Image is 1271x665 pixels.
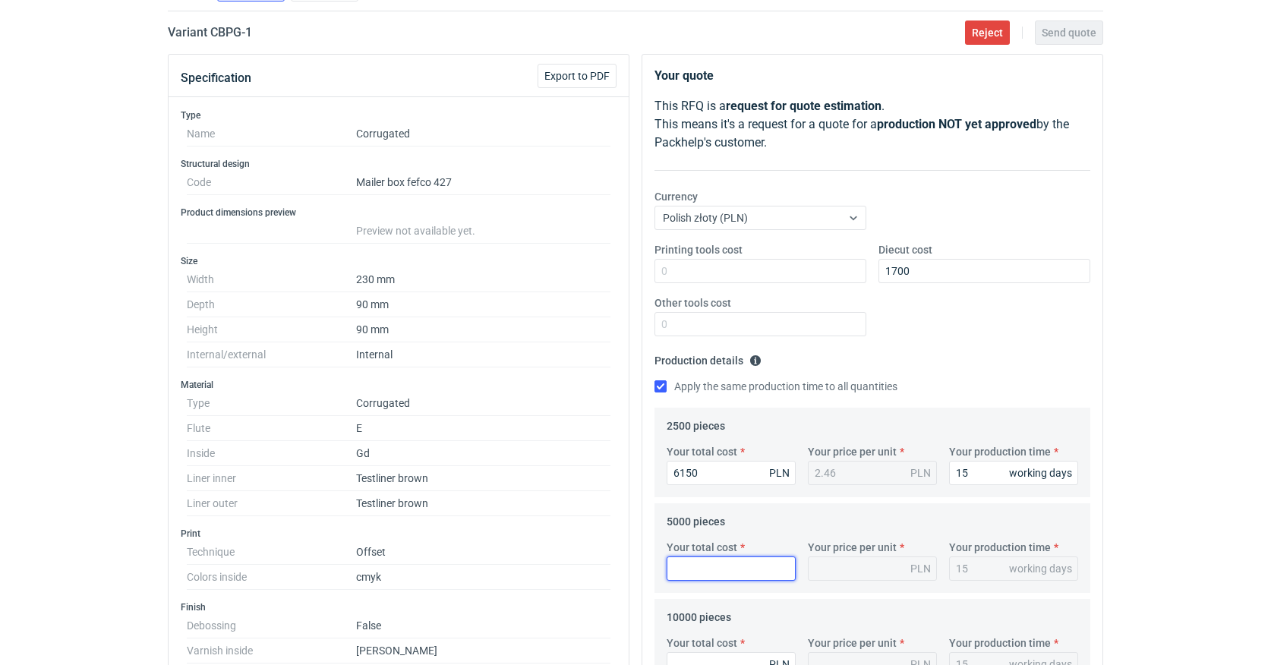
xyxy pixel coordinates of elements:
legend: Production details [654,348,762,367]
h3: Size [181,255,617,267]
dd: Offset [356,540,610,565]
dd: cmyk [356,565,610,590]
dt: Colors inside [187,565,356,590]
span: Export to PDF [544,71,610,81]
dd: Internal [356,342,610,367]
label: Your production time [949,540,1051,555]
dd: E [356,416,610,441]
button: Send quote [1035,20,1103,45]
button: Export to PDF [538,64,617,88]
label: Printing tools cost [654,242,743,257]
h3: Material [181,379,617,391]
legend: 5000 pieces [667,509,725,528]
dt: Code [187,170,356,195]
strong: production NOT yet approved [877,117,1036,131]
input: 0 [878,259,1090,283]
legend: 10000 pieces [667,605,731,623]
dt: Technique [187,540,356,565]
h3: Type [181,109,617,121]
dt: Width [187,267,356,292]
label: Your production time [949,444,1051,459]
button: Specification [181,60,251,96]
dd: Corrugated [356,391,610,416]
div: working days [1009,561,1072,576]
dt: Liner inner [187,466,356,491]
dt: Inside [187,441,356,466]
label: Your total cost [667,635,737,651]
input: 0 [949,461,1078,485]
dd: Testliner brown [356,491,610,516]
dd: 90 mm [356,292,610,317]
dt: Debossing [187,613,356,638]
dd: Gd [356,441,610,466]
div: PLN [769,465,790,481]
label: Your total cost [667,540,737,555]
label: Your price per unit [808,444,897,459]
dt: Height [187,317,356,342]
dt: Varnish inside [187,638,356,663]
div: working days [1009,465,1072,481]
dt: Internal/external [187,342,356,367]
label: Apply the same production time to all quantities [654,379,897,394]
dt: Flute [187,416,356,441]
dd: Mailer box fefco 427 [356,170,610,195]
label: Other tools cost [654,295,731,310]
dt: Depth [187,292,356,317]
p: This RFQ is a . This means it's a request for a quote for a by the Packhelp's customer. [654,97,1090,152]
dd: False [356,613,610,638]
label: Your price per unit [808,540,897,555]
button: Reject [965,20,1010,45]
input: 0 [654,312,866,336]
label: Currency [654,189,698,204]
input: 0 [667,461,796,485]
span: Reject [972,27,1003,38]
dt: Liner outer [187,491,356,516]
dd: Testliner brown [356,466,610,491]
dt: Type [187,391,356,416]
label: Your price per unit [808,635,897,651]
div: PLN [910,561,931,576]
span: Preview not available yet. [356,225,475,237]
h3: Product dimensions preview [181,206,617,219]
span: Polish złoty (PLN) [663,212,748,224]
dd: Corrugated [356,121,610,147]
dt: Name [187,121,356,147]
dd: 90 mm [356,317,610,342]
h2: Variant CBPG - 1 [168,24,252,42]
strong: Your quote [654,68,714,83]
legend: 2500 pieces [667,414,725,432]
h3: Print [181,528,617,540]
input: 0 [654,259,866,283]
span: Send quote [1042,27,1096,38]
dd: 230 mm [356,267,610,292]
label: Your production time [949,635,1051,651]
strong: request for quote estimation [726,99,881,113]
label: Your total cost [667,444,737,459]
div: PLN [910,465,931,481]
h3: Structural design [181,158,617,170]
h3: Finish [181,601,617,613]
dd: [PERSON_NAME] [356,638,610,663]
label: Diecut cost [878,242,932,257]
